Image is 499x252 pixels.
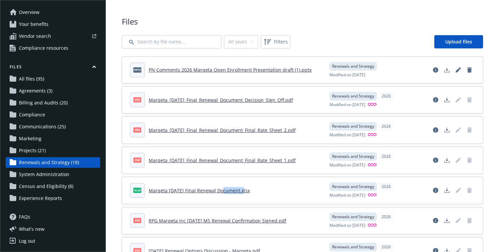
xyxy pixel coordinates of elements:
a: Projects (21) [6,145,100,156]
span: pdf [133,127,141,132]
span: Delete document [464,185,475,196]
div: Log out [19,236,35,246]
span: pptx [133,67,141,72]
a: Overview [6,7,100,18]
a: Edit document [453,65,463,75]
span: Delete document [464,155,475,165]
a: Experience Reports [6,193,100,204]
a: Agreements (3) [6,86,100,96]
a: RPG Marqeta Inc [DATE] MS Renewal Confirmation Signed.pdf [149,218,286,224]
span: Renewals and Strategy [332,184,374,190]
span: Edit document [453,215,463,226]
a: Download document [442,65,452,75]
span: Experience Reports [19,193,62,204]
span: Vendor search [19,31,51,41]
a: View file details [430,185,441,196]
div: 2026 [378,92,394,100]
span: FAQs [19,212,30,222]
span: Files [122,16,483,27]
a: Download document [442,125,452,135]
a: FAQs [6,212,100,222]
a: Compliance [6,109,100,120]
span: Overview [19,7,39,18]
span: Filters [262,36,289,47]
a: Download document [442,94,452,105]
a: Marqeta_[DATE]_Final_Renewal_Document_Final_Rate_Sheet_2.pdf [149,127,296,133]
input: Search by file name... [122,35,221,48]
a: View file details [430,125,441,135]
span: pdf [133,218,141,223]
a: All files (95) [6,74,100,84]
span: All files (95) [19,74,44,84]
a: PN Comments 2026 Marqeta Open Enrollment Presentation draft (1).pptx [149,67,312,73]
span: Renewals and Strategy [332,154,374,159]
span: Edit document [453,185,463,196]
span: Modified on [DATE] [329,162,365,168]
span: Modified on [DATE] [329,192,365,199]
span: Modified on [DATE] [329,132,365,138]
span: What ' s new [19,225,44,232]
a: Compliance resources [6,43,100,53]
a: Delete document [464,65,475,75]
span: Marketing [19,133,41,144]
span: Renewals and Strategy [332,214,374,220]
a: View file details [430,155,441,165]
a: View file details [430,215,441,226]
span: Edit document [453,94,463,105]
a: Marqeta_[DATE]_Final_Renewal_Document_Final_Rate_Sheet_1.pdf [149,157,296,163]
a: Download document [442,155,452,165]
span: Edit document [453,155,463,165]
a: Marqeta [DATE] Final Renewal Document.xlsx [149,187,250,194]
span: Compliance resources [19,43,68,53]
span: Renewals and Strategy (18) [19,157,79,168]
span: Renewals and Strategy [332,123,374,129]
span: pdf [133,157,141,162]
span: Agreements (3) [19,86,52,96]
span: Modified on [DATE] [329,102,365,108]
button: Filters [261,35,290,48]
span: Modified on [DATE] [329,222,365,229]
span: Edit document [453,125,463,135]
a: View file details [430,94,441,105]
span: Renewals and Strategy [332,63,374,69]
a: Billing and Audits (20) [6,97,100,108]
span: Filters [274,38,288,45]
a: Download document [442,185,452,196]
span: Compliance [19,109,45,120]
div: 2026 [378,243,394,251]
span: System Administration [19,169,69,180]
span: pdf [133,97,141,102]
span: xlsx [133,188,141,193]
span: Your benefits [19,19,48,30]
div: 2026 [378,213,394,221]
span: Billing and Audits (20) [19,97,68,108]
div: 2026 [378,152,394,161]
span: Delete document [464,125,475,135]
button: What's new [6,225,55,232]
div: 2026 [378,122,394,131]
a: Renewals and Strategy (18) [6,157,100,168]
span: Delete document [464,94,475,105]
a: Communications (25) [6,121,100,132]
a: Marqeta_[DATE]_Final_Renewal_Document_Decision_SIgn_Off.pdf [149,97,293,103]
span: Upload files [445,38,472,45]
a: System Administration [6,169,100,180]
a: View file details [430,65,441,75]
span: Renewals and Strategy [332,93,374,99]
a: Your benefits [6,19,100,30]
a: Census and Eligibility (8) [6,181,100,192]
span: Modified on [DATE] [329,72,365,78]
a: Upload files [434,35,483,48]
span: Delete document [464,215,475,226]
span: Census and Eligibility (8) [19,181,73,192]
